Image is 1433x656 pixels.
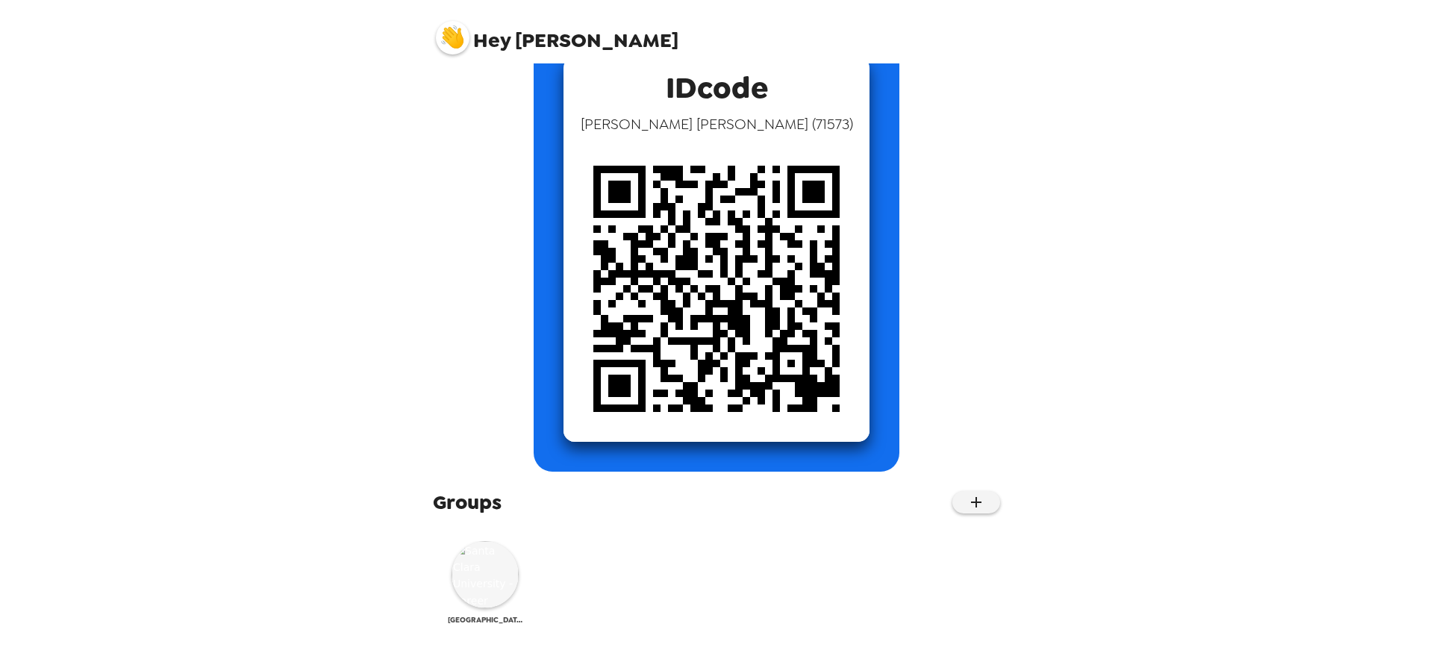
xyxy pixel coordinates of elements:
span: [PERSON_NAME] [436,13,678,51]
span: Groups [433,487,502,519]
span: [PERSON_NAME] [PERSON_NAME] ( 71573 ) [581,112,853,136]
span: [GEOGRAPHIC_DATA][PERSON_NAME] - Career Center [448,614,522,626]
span: IDcode [666,57,768,112]
span: Hey [473,27,511,54]
img: Santa Clara University - Career Center [452,541,519,608]
img: qr code [563,136,870,442]
img: profile pic [436,21,469,54]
